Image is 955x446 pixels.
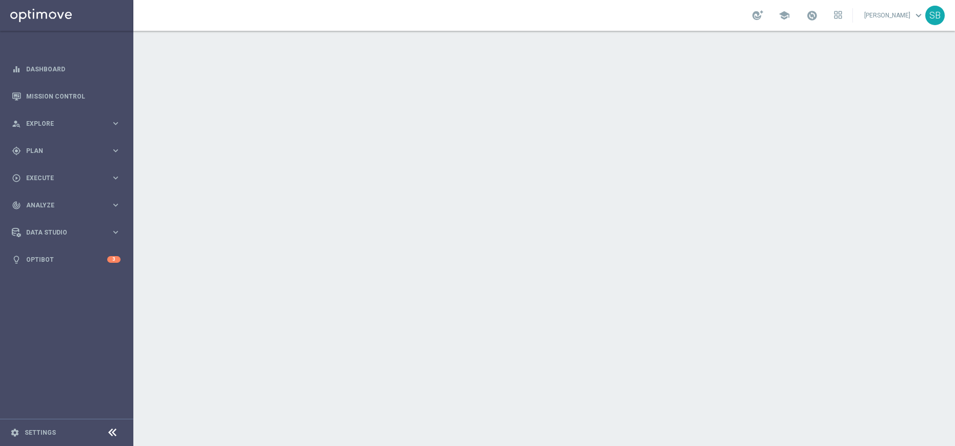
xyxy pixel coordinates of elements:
[111,173,121,183] i: keyboard_arrow_right
[12,119,111,128] div: Explore
[12,146,21,156] i: gps_fixed
[26,229,111,236] span: Data Studio
[10,428,19,437] i: settings
[26,55,121,83] a: Dashboard
[26,121,111,127] span: Explore
[111,227,121,237] i: keyboard_arrow_right
[779,10,790,21] span: school
[111,200,121,210] i: keyboard_arrow_right
[12,119,21,128] i: person_search
[111,119,121,128] i: keyboard_arrow_right
[12,246,121,273] div: Optibot
[11,256,121,264] button: lightbulb Optibot 3
[107,256,121,263] div: 3
[11,65,121,73] button: equalizer Dashboard
[11,228,121,237] button: Data Studio keyboard_arrow_right
[913,10,924,21] span: keyboard_arrow_down
[12,83,121,110] div: Mission Control
[11,174,121,182] button: play_circle_outline Execute keyboard_arrow_right
[26,148,111,154] span: Plan
[925,6,945,25] div: SB
[11,92,121,101] button: Mission Control
[12,55,121,83] div: Dashboard
[12,146,111,156] div: Plan
[11,120,121,128] button: person_search Explore keyboard_arrow_right
[11,147,121,155] button: gps_fixed Plan keyboard_arrow_right
[11,201,121,209] button: track_changes Analyze keyboard_arrow_right
[26,175,111,181] span: Execute
[26,202,111,208] span: Analyze
[12,255,21,264] i: lightbulb
[12,201,21,210] i: track_changes
[111,146,121,156] i: keyboard_arrow_right
[12,173,111,183] div: Execute
[26,83,121,110] a: Mission Control
[26,246,107,273] a: Optibot
[12,65,21,74] i: equalizer
[12,201,111,210] div: Analyze
[25,430,56,436] a: Settings
[863,8,925,23] a: [PERSON_NAME]keyboard_arrow_down
[12,173,21,183] i: play_circle_outline
[12,228,111,237] div: Data Studio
